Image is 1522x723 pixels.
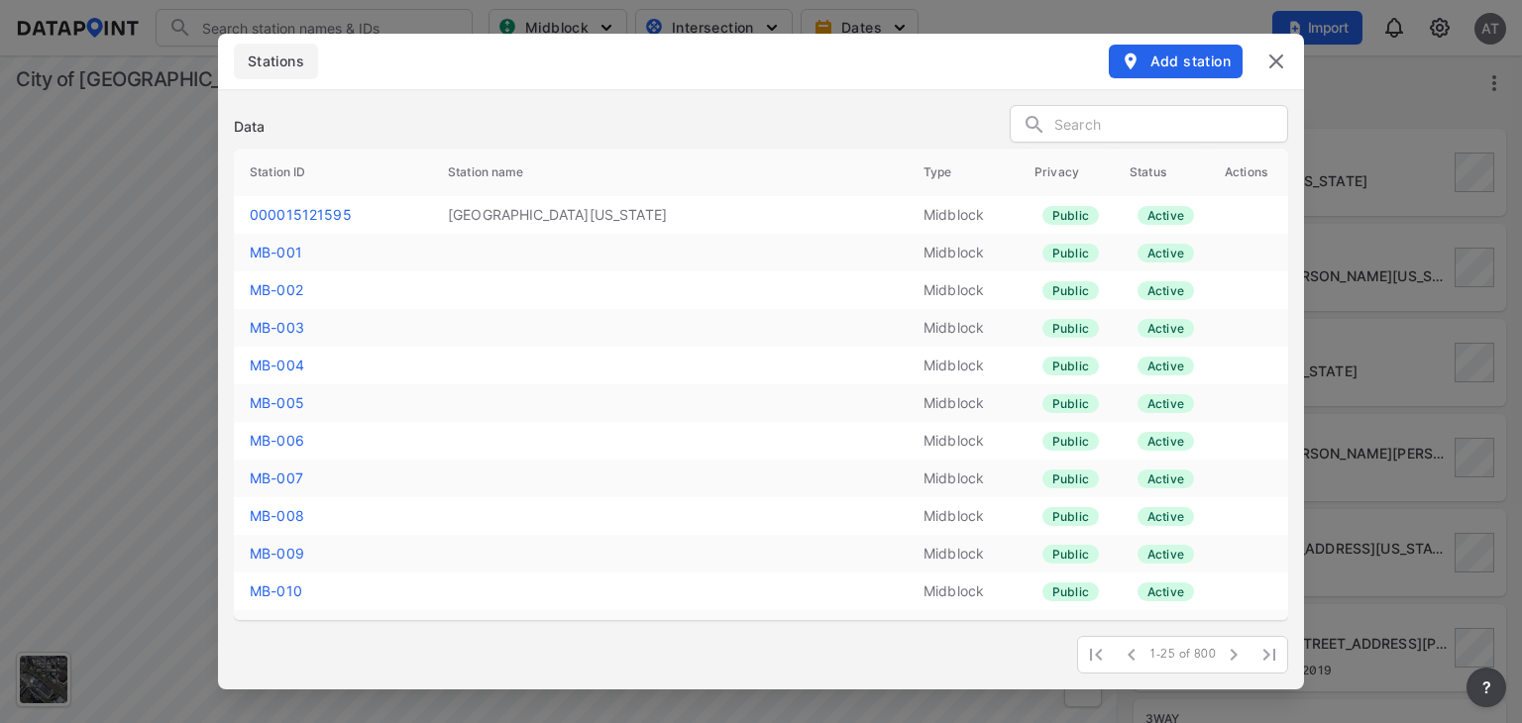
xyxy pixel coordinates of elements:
[250,244,302,260] a: MB-001
[908,572,1019,610] td: Midblock
[1138,507,1194,526] label: active
[1149,647,1216,663] span: 1-25 of 800
[1042,582,1099,601] label: Public
[246,52,306,71] span: Stations
[1042,206,1099,225] label: Public
[1042,507,1099,526] label: Public
[250,281,303,298] a: MB-002
[1109,45,1243,78] button: Add station
[1078,637,1114,672] span: First Page
[908,610,1019,648] td: Intersection
[250,545,304,562] a: MB-009
[1019,149,1114,196] th: Privacy
[250,469,303,486] a: MB-007
[1042,357,1099,375] label: Public
[250,432,304,449] a: MB-006
[908,535,1019,572] td: Midblock
[908,234,1019,271] td: Midblock
[908,196,1019,234] td: Midblock
[250,394,304,411] a: MB-005
[1114,149,1209,196] th: Status
[1138,244,1194,262] label: active
[1138,432,1194,451] label: active
[1054,110,1287,140] input: Search
[1467,668,1506,707] button: more
[234,117,266,137] h3: Data
[908,309,1019,347] td: Midblock
[1138,319,1194,338] label: active
[250,206,352,223] a: 000015121595
[1138,545,1194,564] label: active
[1138,394,1194,413] label: active
[1138,206,1194,225] label: active
[1042,281,1099,300] label: Public
[250,319,304,336] a: MB-003
[1042,394,1099,413] label: Public
[1042,469,1099,488] label: Public
[1042,545,1099,564] label: Public
[1216,637,1251,672] span: Next Page
[1209,149,1288,196] th: Actions
[908,347,1019,384] td: Midblock
[1114,637,1149,672] span: Previous Page
[234,149,432,196] th: Station ID
[432,196,908,234] td: [GEOGRAPHIC_DATA][US_STATE]
[908,497,1019,535] td: Midblock
[1251,637,1287,672] span: Last Page
[908,460,1019,497] td: Midblock
[908,149,1019,196] th: Type
[1138,582,1194,601] label: active
[250,582,302,599] a: MB-010
[1042,432,1099,451] label: Public
[250,507,304,524] a: MB-008
[250,357,304,373] a: MB-004
[908,422,1019,460] td: Midblock
[432,610,908,648] td: [STREET_ADDRESS][US_STATE]
[432,149,908,196] th: Station name
[1121,52,1231,71] span: Add station
[1264,50,1288,73] img: close.efbf2170.svg
[1138,469,1194,488] label: active
[234,44,318,79] div: full width tabs example
[908,384,1019,422] td: Midblock
[908,271,1019,309] td: Midblock
[1478,675,1494,699] span: ?
[1042,244,1099,262] label: Public
[1138,357,1194,375] label: active
[1138,281,1194,300] label: active
[1042,319,1099,338] label: Public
